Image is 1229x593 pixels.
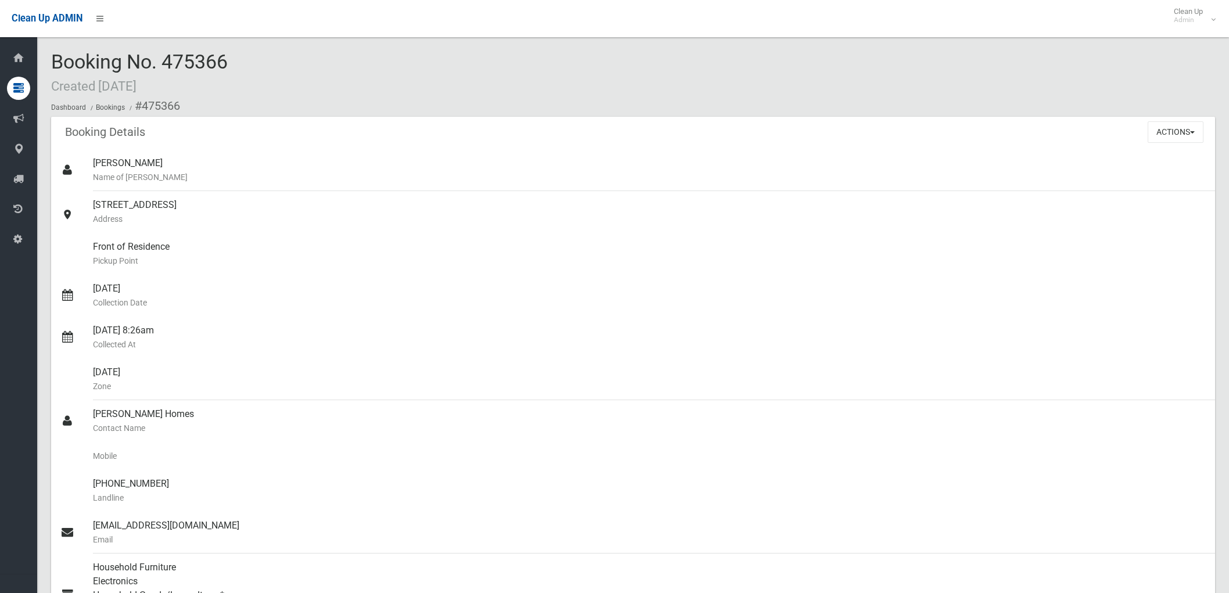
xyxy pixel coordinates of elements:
button: Actions [1148,121,1203,143]
small: Collected At [93,337,1206,351]
div: [DATE] 8:26am [93,317,1206,358]
small: Admin [1174,16,1203,24]
small: Name of [PERSON_NAME] [93,170,1206,184]
span: Clean Up [1168,7,1214,24]
header: Booking Details [51,121,159,143]
small: Landline [93,491,1206,505]
div: Front of Residence [93,233,1206,275]
div: [PERSON_NAME] Homes [93,400,1206,442]
a: Dashboard [51,103,86,112]
div: [PHONE_NUMBER] [93,470,1206,512]
small: Collection Date [93,296,1206,310]
small: Address [93,212,1206,226]
small: Contact Name [93,421,1206,435]
small: Mobile [93,449,1206,463]
div: [DATE] [93,275,1206,317]
small: Zone [93,379,1206,393]
div: [EMAIL_ADDRESS][DOMAIN_NAME] [93,512,1206,554]
a: Bookings [96,103,125,112]
small: Email [93,533,1206,547]
small: Created [DATE] [51,78,136,94]
span: Clean Up ADMIN [12,13,82,24]
div: [PERSON_NAME] [93,149,1206,191]
a: [EMAIL_ADDRESS][DOMAIN_NAME]Email [51,512,1215,554]
span: Booking No. 475366 [51,50,228,95]
li: #475366 [127,95,180,117]
small: Pickup Point [93,254,1206,268]
div: [DATE] [93,358,1206,400]
div: [STREET_ADDRESS] [93,191,1206,233]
